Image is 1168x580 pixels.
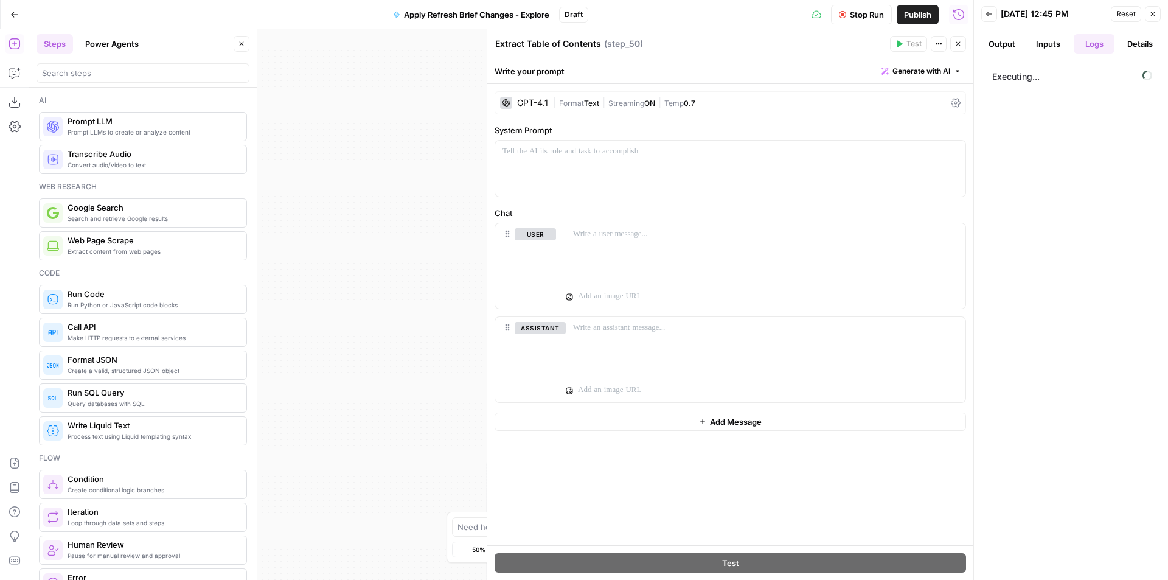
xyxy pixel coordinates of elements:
[68,539,237,551] span: Human Review
[68,386,237,399] span: Run SQL Query
[515,322,566,334] button: assistant
[1119,34,1161,54] button: Details
[68,127,237,137] span: Prompt LLMs to create or analyze content
[495,124,966,136] label: System Prompt
[608,99,644,108] span: Streaming
[664,99,684,108] span: Temp
[495,223,556,309] div: user
[36,34,73,54] button: Steps
[495,317,556,402] div: assistant
[565,9,583,20] span: Draft
[559,99,584,108] span: Format
[722,557,739,569] span: Test
[487,58,973,83] div: Write your prompt
[68,399,237,408] span: Query databases with SQL
[404,9,549,21] span: Apply Refresh Brief Changes - Explore
[68,234,237,246] span: Web Page Scrape
[68,148,237,160] span: Transcribe Audio
[68,485,237,495] span: Create conditional logic branches
[515,228,556,240] button: user
[68,432,237,441] span: Process text using Liquid templating syntax
[495,413,966,431] button: Add Message
[68,366,237,376] span: Create a valid, structured JSON object
[68,321,237,333] span: Call API
[599,96,608,108] span: |
[68,201,237,214] span: Google Search
[78,34,146,54] button: Power Agents
[710,416,762,428] span: Add Message
[68,518,237,528] span: Loop through data sets and steps
[68,246,237,256] span: Extract content from web pages
[644,99,655,108] span: ON
[1111,6,1141,22] button: Reset
[553,96,559,108] span: |
[1116,9,1136,19] span: Reset
[684,99,695,108] span: 0.7
[68,300,237,310] span: Run Python or JavaScript code blocks
[904,9,931,21] span: Publish
[890,36,927,52] button: Test
[68,160,237,170] span: Convert audio/video to text
[472,545,485,554] span: 50%
[495,553,966,573] button: Test
[39,181,247,192] div: Web research
[584,99,599,108] span: Text
[68,473,237,485] span: Condition
[1074,34,1115,54] button: Logs
[39,453,247,464] div: Flow
[897,5,939,24] button: Publish
[850,9,884,21] span: Stop Run
[989,67,1156,86] span: Executing...
[517,99,548,107] div: GPT-4.1
[39,268,247,279] div: Code
[68,551,237,561] span: Pause for manual review and approval
[68,214,237,223] span: Search and retrieve Google results
[495,38,601,50] textarea: Extract Table of Contents
[42,67,244,79] input: Search steps
[39,95,247,106] div: Ai
[386,5,557,24] button: Apply Refresh Brief Changes - Explore
[604,38,643,50] span: ( step_50 )
[655,96,664,108] span: |
[981,34,1023,54] button: Output
[68,115,237,127] span: Prompt LLM
[831,5,892,24] button: Stop Run
[892,66,950,77] span: Generate with AI
[495,207,966,219] label: Chat
[68,354,237,366] span: Format JSON
[68,333,237,343] span: Make HTTP requests to external services
[906,38,922,49] span: Test
[877,63,966,79] button: Generate with AI
[68,506,237,518] span: Iteration
[68,288,237,300] span: Run Code
[68,419,237,432] span: Write Liquid Text
[1027,34,1069,54] button: Inputs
